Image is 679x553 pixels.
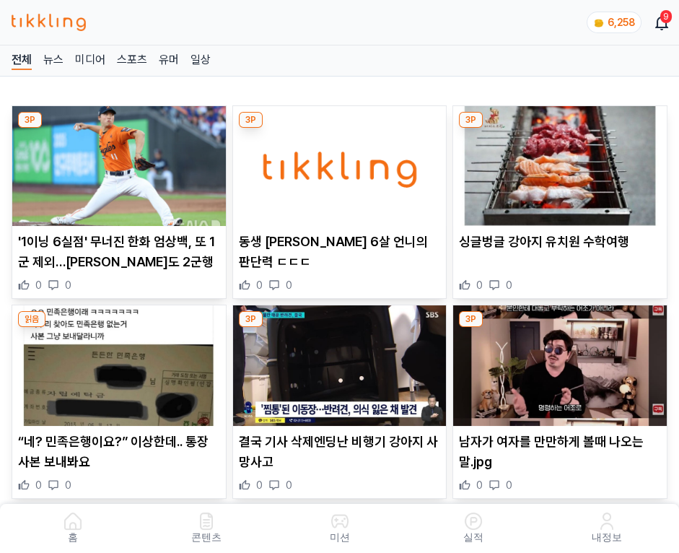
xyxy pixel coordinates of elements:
[12,305,226,425] img: “네? 민족은행이요?” 이상한데.. 통장사본 보내봐요
[190,51,211,70] a: 일상
[540,510,673,547] a: 내정보
[191,530,222,544] p: 콘텐츠
[239,232,441,272] p: 동생 [PERSON_NAME] 6살 언니의 판단력 ㄷㄷㄷ
[452,305,667,498] div: 3P 남자가 여자를 만만하게 볼때 나오는 말.jpg 남자가 여자를 만만하게 볼때 나오는 말.jpg 0 0
[463,530,483,544] p: 실적
[459,432,661,472] p: 남자가 여자를 만만하게 볼때 나오는 말.jpg
[12,106,226,226] img: '1이닝 6실점' 무너진 한화 엄상백, 또 1군 제외…황영묵도 2군행
[232,305,447,498] div: 3P 결국 기사 삭제엔딩난 비행기 강아지 사망사고 결국 기사 삭제엔딩난 비행기 강아지 사망사고 0 0
[608,17,635,28] span: 6,258
[239,112,263,128] div: 3P
[68,530,78,544] p: 홈
[453,305,667,425] img: 남자가 여자를 만만하게 볼때 나오는 말.jpg
[598,513,616,530] img: 내정보
[239,432,441,472] p: 결국 기사 삭제엔딩난 비행기 강아지 사망사고
[273,510,406,547] button: 미션
[465,513,482,530] img: 실적
[35,478,42,492] span: 0
[233,305,447,425] img: 결국 기사 삭제엔딩난 비행기 강아지 사망사고
[256,278,263,292] span: 0
[459,232,661,252] p: 싱글벙글 강아지 유치원 수학여행
[139,510,273,547] a: 콘텐츠
[18,311,45,327] div: 읽음
[75,51,105,70] a: 미디어
[476,478,483,492] span: 0
[65,278,71,292] span: 0
[660,10,672,23] div: 9
[159,51,179,70] a: 유머
[331,513,349,530] img: 미션
[232,105,447,299] div: 3P 동생 살린 6살 언니의 판단력 ㄷㄷㄷ 동생 [PERSON_NAME] 6살 언니의 판단력 ㄷㄷㄷ 0 0
[65,478,71,492] span: 0
[656,14,667,31] a: 9
[406,510,540,547] a: 실적
[587,12,639,33] a: coin 6,258
[18,432,220,472] p: “네? 민족은행이요?” 이상한데.. 통장사본 보내봐요
[453,106,667,226] img: 싱글벙글 강아지 유치원 수학여행
[18,112,42,128] div: 3P
[330,530,350,544] p: 미션
[476,278,483,292] span: 0
[459,112,483,128] div: 3P
[506,478,512,492] span: 0
[256,478,263,492] span: 0
[452,105,667,299] div: 3P 싱글벙글 강아지 유치원 수학여행 싱글벙글 강아지 유치원 수학여행 0 0
[35,278,42,292] span: 0
[286,478,292,492] span: 0
[286,278,292,292] span: 0
[459,311,483,327] div: 3P
[6,510,139,547] a: 홈
[506,278,512,292] span: 0
[43,51,63,70] a: 뉴스
[117,51,147,70] a: 스포츠
[12,51,32,70] a: 전체
[12,14,86,31] img: 티끌링
[12,305,227,498] div: 읽음 “네? 민족은행이요?” 이상한데.. 통장사본 보내봐요 “네? 민족은행이요?” 이상한데.. 통장사본 보내봐요 0 0
[18,232,220,272] p: '1이닝 6실점' 무너진 한화 엄상백, 또 1군 제외…[PERSON_NAME]도 2군행
[592,530,622,544] p: 내정보
[233,106,447,226] img: 동생 살린 6살 언니의 판단력 ㄷㄷㄷ
[64,513,82,530] img: 홈
[198,513,215,530] img: 콘텐츠
[593,17,605,29] img: coin
[12,105,227,299] div: 3P '1이닝 6실점' 무너진 한화 엄상백, 또 1군 제외…황영묵도 2군행 '1이닝 6실점' 무너진 한화 엄상백, 또 1군 제외…[PERSON_NAME]도 2군행 0 0
[239,311,263,327] div: 3P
